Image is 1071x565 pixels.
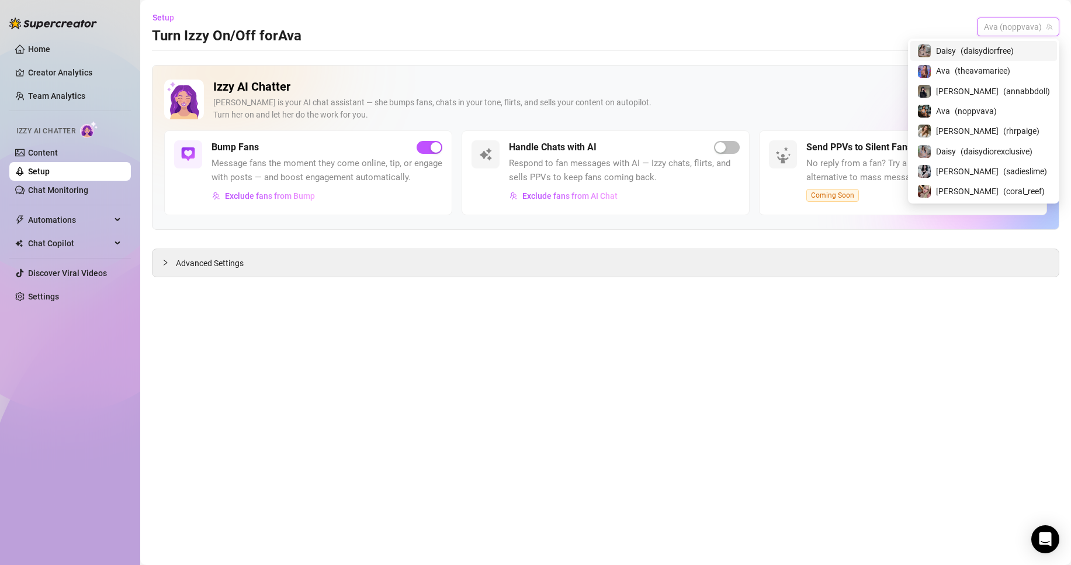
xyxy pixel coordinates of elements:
[28,167,50,176] a: Setup
[918,125,931,137] img: Paige
[936,85,999,98] span: [PERSON_NAME]
[955,105,997,118] span: ( noppvava )
[1003,85,1050,98] span: ( annabbdoll )
[28,91,85,101] a: Team Analytics
[961,44,1014,57] span: ( daisydiorfree )
[918,105,931,118] img: Ava
[509,140,597,154] h5: Handle Chats with AI
[509,187,618,205] button: Exclude fans from AI Chat
[479,147,493,161] img: svg%3e
[162,259,169,266] span: collapsed
[28,234,111,253] span: Chat Copilot
[936,185,999,198] span: [PERSON_NAME]
[936,125,999,137] span: [PERSON_NAME]
[212,140,259,154] h5: Bump Fans
[918,145,931,158] img: Daisy
[80,121,98,138] img: AI Chatter
[806,189,859,202] span: Coming Soon
[213,97,1011,121] div: [PERSON_NAME] is your AI chat assistant — she bumps fans, chats in your tone, flirts, and sells y...
[806,157,1037,184] span: No reply from a fan? Try a smart, personal PPV — a better alternative to mass messages.
[522,191,618,201] span: Exclude fans from AI Chat
[176,257,244,270] span: Advanced Settings
[509,157,740,184] span: Respond to fan messages with AI — Izzy chats, flirts, and sells PPVs to keep fans coming back.
[936,105,950,118] span: Ava
[955,64,1010,77] span: ( theavamariee )
[961,145,1032,158] span: ( daisydiorexclusive )
[1003,165,1047,178] span: ( sadieslime )
[181,147,195,161] img: svg%3e
[28,185,88,195] a: Chat Monitoring
[15,239,23,247] img: Chat Copilot
[1046,23,1053,30] span: team
[28,268,107,278] a: Discover Viral Videos
[1031,525,1059,553] div: Open Intercom Messenger
[225,191,315,201] span: Exclude fans from Bump
[16,126,75,137] span: Izzy AI Chatter
[9,18,97,29] img: logo-BBDzfeDw.svg
[918,185,931,198] img: Anna
[213,80,1011,94] h2: Izzy AI Chatter
[212,192,220,200] img: svg%3e
[152,13,174,22] span: Setup
[28,44,50,54] a: Home
[918,165,931,178] img: Sadie
[212,187,316,205] button: Exclude fans from Bump
[984,18,1052,36] span: Ava (noppvava)
[509,192,518,200] img: svg%3e
[28,211,111,229] span: Automations
[936,145,956,158] span: Daisy
[15,215,25,225] span: thunderbolt
[918,85,931,98] img: Anna
[152,8,183,27] button: Setup
[936,165,999,178] span: [PERSON_NAME]
[162,256,176,269] div: collapsed
[806,140,912,154] h5: Send PPVs to Silent Fans
[1003,185,1045,198] span: ( coral_reef )
[918,65,931,78] img: Ava
[152,27,301,46] h3: Turn Izzy On/Off for Ava
[775,147,794,166] img: silent-fans-ppv-o-N6Mmdf.svg
[28,148,58,157] a: Content
[164,80,204,119] img: Izzy AI Chatter
[918,44,931,57] img: Daisy
[212,157,442,184] span: Message fans the moment they come online, tip, or engage with posts — and boost engagement automa...
[936,44,956,57] span: Daisy
[1003,125,1039,137] span: ( rhrpaige )
[28,292,59,301] a: Settings
[28,63,122,82] a: Creator Analytics
[936,64,950,77] span: Ava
